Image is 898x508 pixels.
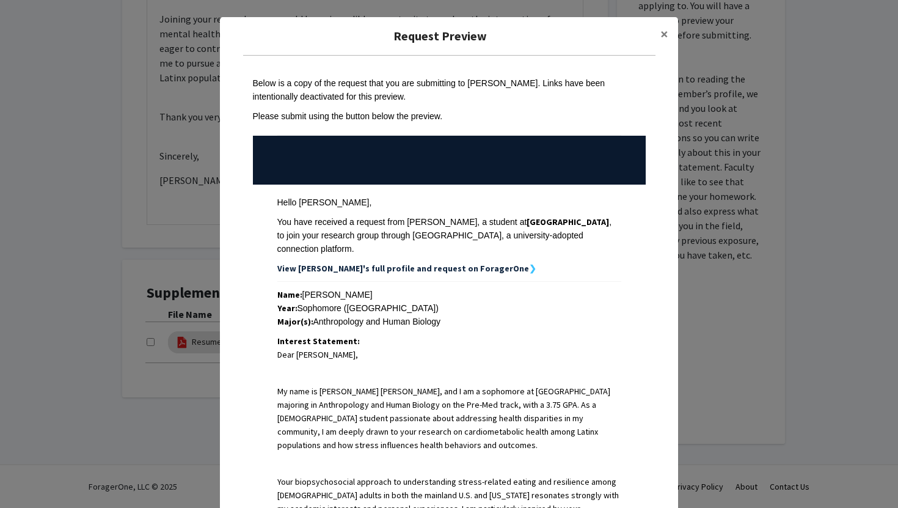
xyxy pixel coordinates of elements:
strong: ❯ [529,263,536,274]
div: Below is a copy of the request that you are submitting to [PERSON_NAME]. Links have been intentio... [253,76,646,103]
h5: Request Preview [230,27,651,45]
div: [PERSON_NAME] [277,288,621,301]
div: Anthropology and Human Biology [277,315,621,328]
button: Close [651,17,678,51]
div: Hello [PERSON_NAME], [277,196,621,209]
strong: Year: [277,303,298,314]
div: You have received a request from [PERSON_NAME], a student at , to join your research group throug... [277,215,621,256]
strong: View [PERSON_NAME]'s full profile and request on ForagerOne [277,263,529,274]
strong: Name: [277,289,302,300]
div: Sophomore ([GEOGRAPHIC_DATA]) [277,301,621,315]
span: × [660,24,668,43]
div: Please submit using the button below the preview. [253,109,646,123]
p: My name is [PERSON_NAME] [PERSON_NAME], and I am a sophomore at [GEOGRAPHIC_DATA] majoring in Ant... [277,385,621,452]
p: Dear [PERSON_NAME], [277,348,621,361]
strong: [GEOGRAPHIC_DATA] [527,216,609,227]
strong: Interest Statement: [277,336,360,347]
strong: Major(s): [277,316,313,327]
iframe: Chat [9,453,52,499]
